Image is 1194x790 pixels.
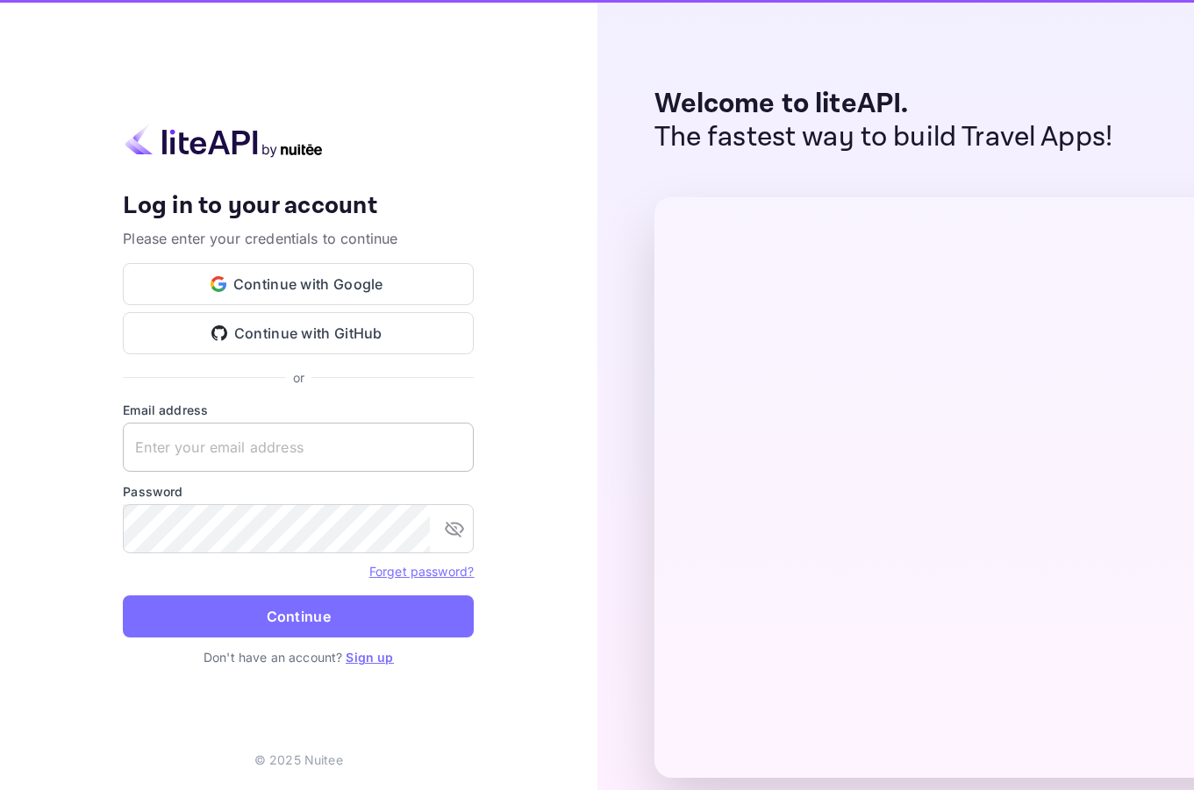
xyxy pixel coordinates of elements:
a: Sign up [346,650,393,665]
p: Welcome to liteAPI. [654,88,1113,121]
h4: Log in to your account [123,191,474,222]
img: liteapi [123,124,325,158]
a: Forget password? [369,562,474,580]
input: Enter your email address [123,423,474,472]
p: or [293,368,304,387]
label: Email address [123,401,474,419]
p: Don't have an account? [123,648,474,666]
button: Continue [123,595,474,637]
p: © 2025 Nuitee [254,751,343,769]
button: Continue with GitHub [123,312,474,354]
p: The fastest way to build Travel Apps! [654,121,1113,154]
p: Please enter your credentials to continue [123,228,474,249]
a: Forget password? [369,564,474,579]
button: Continue with Google [123,263,474,305]
button: toggle password visibility [437,511,472,546]
label: Password [123,482,474,501]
